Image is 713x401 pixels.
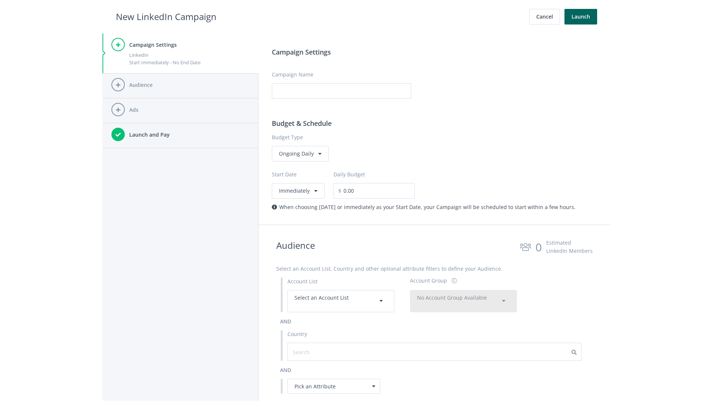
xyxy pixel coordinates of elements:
[272,47,597,57] h3: Campaign Settings
[535,238,542,256] div: 0
[272,71,313,79] label: Campaign Name
[276,238,315,256] h2: Audience
[294,294,387,309] div: Select an Account List
[116,10,216,24] h2: New LinkedIn Campaign
[333,170,365,179] label: Daily Budget
[272,203,597,211] div: When choosing [DATE] or immediately as your Start Date, your Campaign will be scheduled to start ...
[272,183,325,199] button: Immediately
[287,379,380,394] div: Pick an Attribute
[272,133,597,141] label: Budget Type
[294,294,349,301] span: Select an Account List
[546,239,593,255] div: Estimated LinkedIn Members
[129,59,250,66] div: Start Immediately - No End Date
[417,294,510,309] div: No Account Group Available
[287,277,318,286] label: Account List
[129,41,250,49] h4: Campaign Settings
[276,265,502,273] label: Select an Account List, Country and other optional attribute filters to define your Audience.
[417,294,487,301] span: No Account Group Available
[272,146,329,162] div: Ongoing Daily
[129,131,250,139] h4: Launch and Pay
[129,106,250,114] h4: Ads
[564,9,597,25] button: Launch
[410,277,447,285] div: Account Group
[272,170,333,179] label: Start Date
[529,9,560,25] button: Cancel
[129,81,250,89] h4: Audience
[129,51,250,59] div: LinkedIn
[287,330,307,338] label: Country
[280,318,291,325] span: and
[293,348,359,356] input: Search
[272,118,597,128] h3: Budget & Schedule
[333,183,341,199] span: $
[280,366,291,374] span: and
